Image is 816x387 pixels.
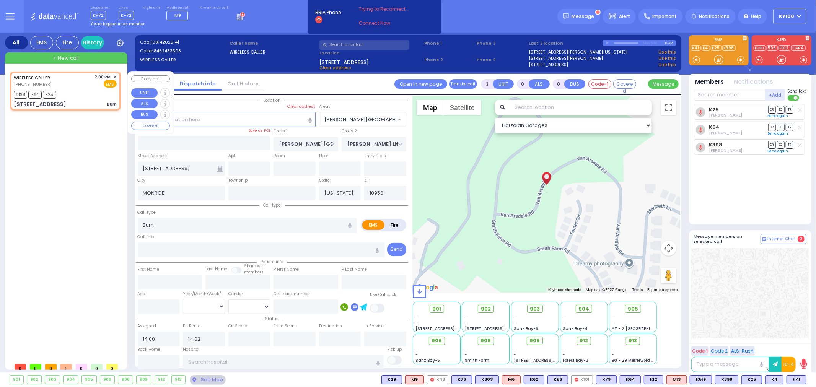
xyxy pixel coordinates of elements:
span: You're logged in as monitor. [91,21,145,27]
div: ALS [405,375,424,384]
span: [STREET_ADDRESS][PERSON_NAME] [416,326,488,332]
label: Cad: [140,39,227,46]
span: Clear address [319,65,351,71]
div: BLS [451,375,472,384]
a: [STREET_ADDRESS][PERSON_NAME][US_STATE] [529,49,628,55]
button: Code-1 [588,79,611,89]
input: Search location [510,100,651,115]
span: ✕ [113,74,117,80]
a: Send again [768,149,788,153]
label: Dispatcher [91,6,110,10]
a: K25 [711,45,722,51]
a: Use this [658,62,676,68]
img: red-radio-icon.svg [575,378,578,382]
div: [STREET_ADDRESS] [14,101,66,108]
div: See map [190,375,226,385]
span: AT - 2 [GEOGRAPHIC_DATA] [612,326,669,332]
div: K29 [381,375,402,384]
span: - [514,320,516,326]
div: 903 [45,376,60,384]
label: State [319,177,330,184]
label: Medic on call [166,6,191,10]
span: - [563,346,565,352]
span: SO [777,141,785,148]
label: Last 3 location [529,40,603,47]
div: M9 [405,375,424,384]
span: Mendel Breuer [709,112,742,118]
span: Other building occupants [217,166,223,172]
label: From Scene [274,323,297,329]
button: Map camera controls [661,241,676,256]
span: - [416,346,418,352]
span: 909 [530,337,540,345]
div: K519 [690,375,712,384]
label: First Name [138,267,160,273]
img: Google [415,283,440,293]
a: Connect Now [359,20,419,27]
a: Call History [222,80,264,87]
div: K4 [765,375,783,384]
span: Phone 2 [424,57,474,63]
a: K398 [709,142,722,148]
span: - [465,352,467,358]
span: 912 [580,337,588,345]
button: COVERED [131,122,170,130]
a: K64 [709,124,720,130]
div: Fire [56,36,79,49]
div: K56 [547,375,568,384]
span: Forest Bay-3 [563,358,588,363]
span: EMS [104,80,117,88]
span: - [465,314,467,320]
label: KJFD [752,38,811,43]
button: BUS [131,110,158,119]
div: K62 [524,375,544,384]
span: SMITH GARDENS [319,112,406,127]
label: Lines [119,6,134,10]
span: 903 [530,305,540,313]
span: - [514,346,516,352]
div: K79 [596,375,617,384]
span: - [514,314,516,320]
span: Phone 3 [477,40,526,47]
label: Night unit [143,6,160,10]
span: Ky100 [779,13,795,20]
span: BG - 29 Merriewold S. [612,358,655,363]
button: Notifications [734,78,774,86]
a: History [81,36,104,49]
span: K398 [14,91,27,99]
a: K4 [702,45,710,51]
a: Send again [768,131,788,136]
div: K41 [787,375,806,384]
div: K76 [451,375,472,384]
span: - [416,352,418,358]
input: Search a contact [319,40,409,50]
span: 902 [481,305,491,313]
a: [STREET_ADDRESS][PERSON_NAME] [529,55,603,62]
small: Share with [244,263,266,269]
span: - [563,320,565,326]
label: Location [319,50,422,56]
span: [STREET_ADDRESS][PERSON_NAME] [465,326,537,332]
label: Pick up [387,346,402,353]
span: - [612,314,614,320]
button: ALS-Rush [730,346,755,356]
label: On Scene [228,323,247,329]
img: Logo [30,11,81,21]
div: ALS [666,375,687,384]
span: Message [572,13,594,20]
span: [STREET_ADDRESS][PERSON_NAME] [514,358,586,363]
label: Township [228,177,248,184]
div: 909 [137,376,151,384]
span: TR [786,141,793,148]
span: - [563,352,565,358]
div: K48 [427,375,448,384]
span: - [514,352,516,358]
label: Call Info [138,234,154,240]
span: [PHONE_NUMBER] [14,81,52,87]
div: EMS [30,36,53,49]
label: En Route [183,323,200,329]
span: members [244,269,264,275]
div: 905 [82,376,96,384]
label: WIRELESS CALLER [140,57,227,63]
div: 902 [27,376,42,384]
